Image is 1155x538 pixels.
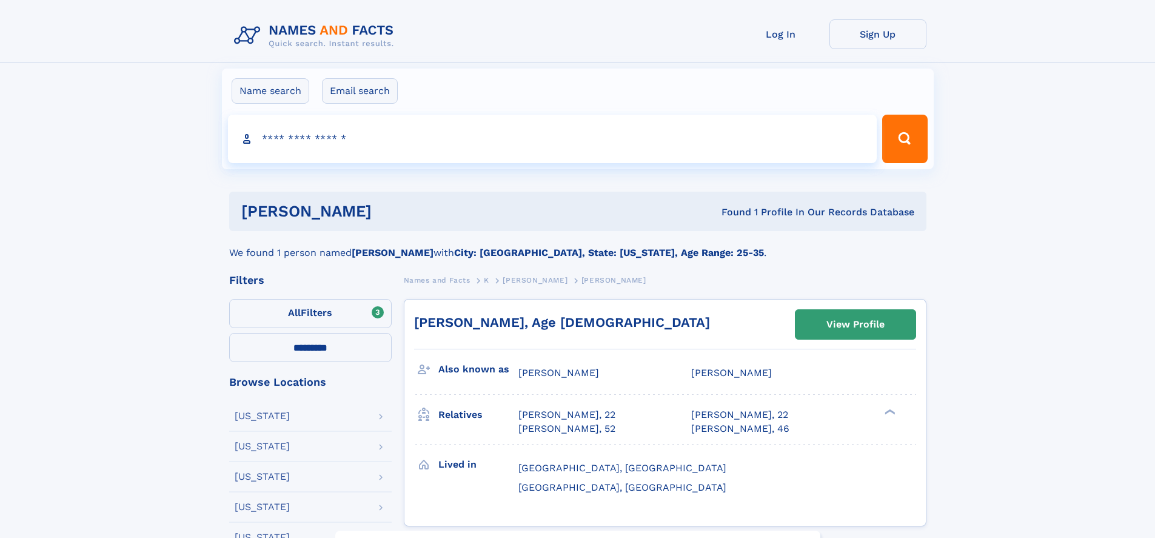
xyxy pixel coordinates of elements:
[691,408,788,422] a: [PERSON_NAME], 22
[352,247,434,258] b: [PERSON_NAME]
[229,377,392,388] div: Browse Locations
[829,19,926,49] a: Sign Up
[288,307,301,318] span: All
[438,454,518,475] h3: Lived in
[546,206,914,219] div: Found 1 Profile In Our Records Database
[454,247,764,258] b: City: [GEOGRAPHIC_DATA], State: [US_STATE], Age Range: 25-35
[241,204,547,219] h1: [PERSON_NAME]
[882,408,896,416] div: ❯
[882,115,927,163] button: Search Button
[229,19,404,52] img: Logo Names and Facts
[229,275,392,286] div: Filters
[518,462,726,474] span: [GEOGRAPHIC_DATA], [GEOGRAPHIC_DATA]
[795,310,916,339] a: View Profile
[826,311,885,338] div: View Profile
[404,272,470,287] a: Names and Facts
[438,405,518,425] h3: Relatives
[691,367,772,378] span: [PERSON_NAME]
[503,276,567,284] span: [PERSON_NAME]
[322,78,398,104] label: Email search
[484,276,489,284] span: K
[235,502,290,512] div: [US_STATE]
[438,359,518,380] h3: Also known as
[235,472,290,482] div: [US_STATE]
[518,367,599,378] span: [PERSON_NAME]
[581,276,646,284] span: [PERSON_NAME]
[518,422,615,435] a: [PERSON_NAME], 52
[232,78,309,104] label: Name search
[503,272,567,287] a: [PERSON_NAME]
[732,19,829,49] a: Log In
[414,315,710,330] a: [PERSON_NAME], Age [DEMOGRAPHIC_DATA]
[229,299,392,328] label: Filters
[229,231,926,260] div: We found 1 person named with .
[228,115,877,163] input: search input
[484,272,489,287] a: K
[235,411,290,421] div: [US_STATE]
[518,408,615,422] a: [PERSON_NAME], 22
[518,482,726,493] span: [GEOGRAPHIC_DATA], [GEOGRAPHIC_DATA]
[235,442,290,451] div: [US_STATE]
[691,422,789,435] a: [PERSON_NAME], 46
